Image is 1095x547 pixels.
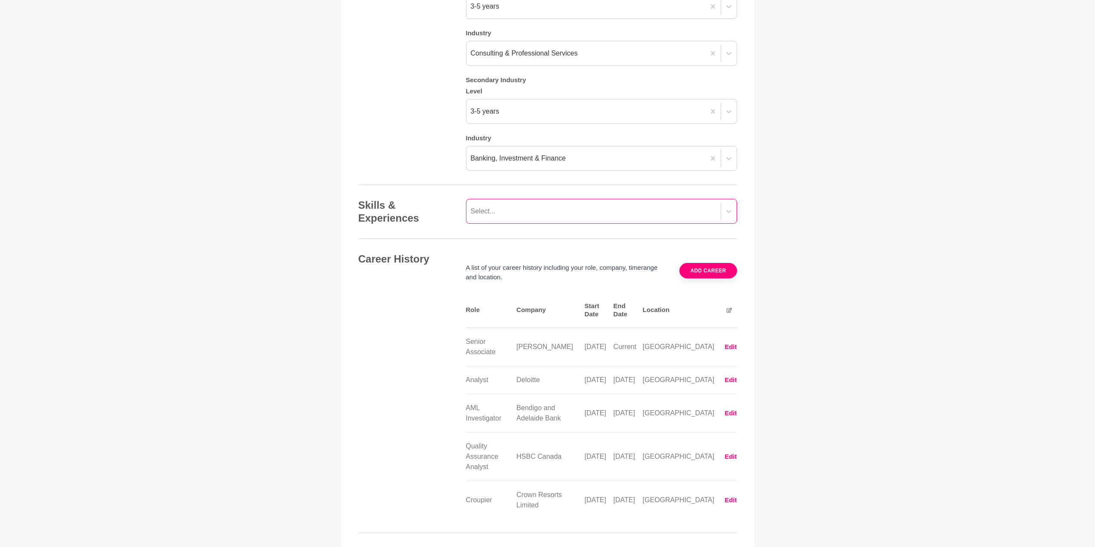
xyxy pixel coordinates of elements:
[643,306,715,314] h5: Location
[471,106,500,117] div: 3-5 years
[466,441,512,472] p: Quality Assurance Analyst
[466,375,512,385] p: Analyst
[516,403,579,423] p: Bendigo and Adelaide Bank
[466,76,737,84] h5: Secondary Industry
[614,451,638,462] p: [DATE]
[614,408,638,418] p: [DATE]
[358,253,449,266] h4: Career History
[679,263,737,278] button: Add career
[585,375,608,385] p: [DATE]
[725,495,737,505] button: Edit
[516,490,579,510] p: Crown Resorts Limited
[516,375,579,385] p: Deloitte
[643,342,715,352] p: [GEOGRAPHIC_DATA]
[585,451,608,462] p: [DATE]
[471,153,566,164] div: Banking, Investment & Finance
[725,342,737,352] button: Edit
[471,206,496,216] div: Select...
[466,403,512,423] p: AML Investigator
[471,48,578,59] div: Consulting & Professional Services
[466,87,737,96] h5: Level
[643,495,715,505] p: [GEOGRAPHIC_DATA]
[614,495,638,505] p: [DATE]
[643,451,715,462] p: [GEOGRAPHIC_DATA]
[585,408,608,418] p: [DATE]
[471,1,500,12] div: 3-5 years
[358,199,449,225] h4: Skills & Experiences
[614,302,638,318] h5: End Date
[466,306,512,314] h5: Role
[516,342,579,352] p: [PERSON_NAME]
[725,375,737,385] button: Edit
[466,263,669,282] p: A list of your career history including your role, company, timerange and location.
[614,375,638,385] p: [DATE]
[585,342,608,352] p: [DATE]
[725,452,737,462] button: Edit
[643,408,715,418] p: [GEOGRAPHIC_DATA]
[466,134,737,142] h5: Industry
[585,495,608,505] p: [DATE]
[725,408,737,418] button: Edit
[466,337,512,357] p: Senior Associate
[643,375,715,385] p: [GEOGRAPHIC_DATA]
[516,306,579,314] h5: Company
[466,495,512,505] p: Croupier
[516,451,579,462] p: HSBC Canada
[466,29,737,37] h5: Industry
[614,342,638,352] p: Current
[585,302,608,318] h5: Start Date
